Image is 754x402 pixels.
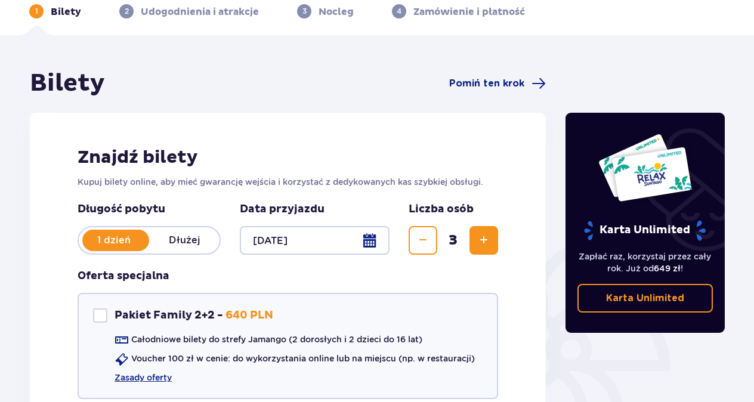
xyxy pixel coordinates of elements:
p: Bilety [51,5,81,18]
p: Długość pobytu [78,202,221,217]
button: Zwiększ [469,226,498,255]
a: Zasady oferty [115,372,172,384]
p: Liczba osób [409,202,474,217]
img: Dwie karty całoroczne do Suntago z napisem 'UNLIMITED RELAX', na białym tle z tropikalnymi liśćmi... [598,133,693,202]
p: 4 [397,6,401,17]
div: 3Nocleg [297,4,354,18]
p: Udogodnienia i atrakcje [141,5,259,18]
p: 640 PLN [225,308,273,323]
h3: Oferta specjalna [78,269,169,283]
div: 4Zamówienie i płatność [392,4,525,18]
p: Zapłać raz, korzystaj przez cały rok. Już od ! [577,251,713,274]
p: Nocleg [319,5,354,18]
p: 1 dzień [79,234,149,247]
span: Pomiń ten krok [449,77,524,90]
p: 1 [35,6,38,17]
div: 2Udogodnienia i atrakcje [119,4,259,18]
span: 3 [440,231,467,249]
a: Karta Unlimited [577,284,713,313]
h1: Bilety [30,69,105,98]
div: 1Bilety [29,4,81,18]
p: Zamówienie i płatność [413,5,525,18]
p: Karta Unlimited [606,292,684,305]
p: Voucher 100 zł w cenie: do wykorzystania online lub na miejscu (np. w restauracji) [131,352,475,364]
p: Całodniowe bilety do strefy Jamango (2 dorosłych i 2 dzieci do 16 lat) [131,333,422,345]
p: 3 [302,6,307,17]
p: Pakiet Family 2+2 - [115,308,223,323]
span: 649 zł [654,264,681,273]
h2: Znajdź bilety [78,146,498,169]
button: Zmniejsz [409,226,437,255]
a: Pomiń ten krok [449,76,546,91]
p: 2 [125,6,129,17]
p: Kupuj bilety online, aby mieć gwarancję wejścia i korzystać z dedykowanych kas szybkiej obsługi. [78,176,498,188]
p: Data przyjazdu [240,202,325,217]
p: Dłużej [149,234,220,247]
p: Karta Unlimited [583,220,707,241]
